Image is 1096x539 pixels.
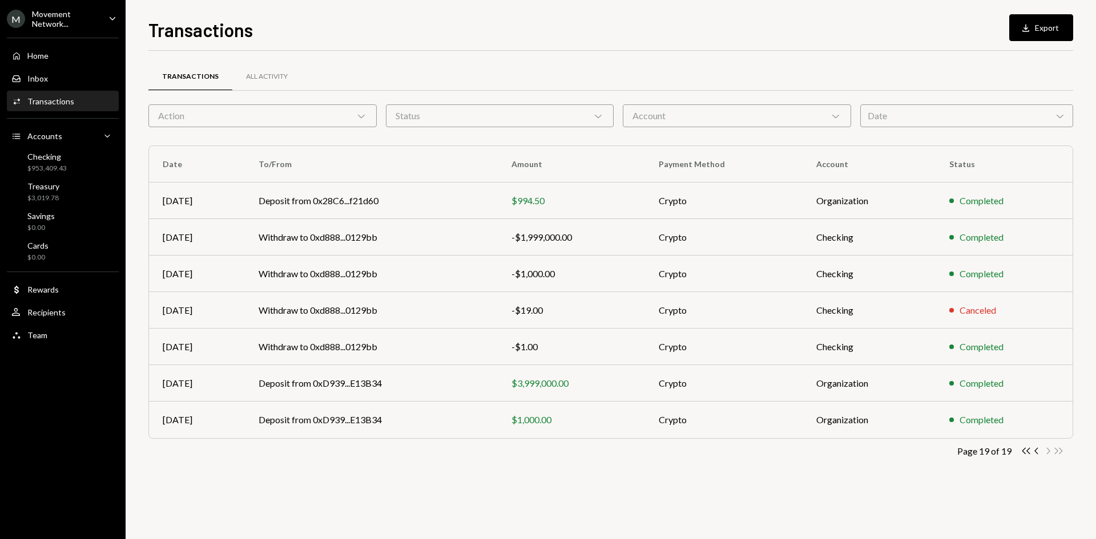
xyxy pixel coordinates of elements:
[163,376,231,390] div: [DATE]
[960,230,1004,244] div: Completed
[803,256,936,292] td: Checking
[27,307,66,317] div: Recipients
[7,45,119,66] a: Home
[163,267,231,281] div: [DATE]
[245,365,498,402] td: Deposit from 0xD939...E13B34
[32,9,99,29] div: Movement Network...
[511,376,631,390] div: $3,999,000.00
[162,72,219,82] div: Transactions
[27,181,59,191] div: Treasury
[645,402,802,438] td: Crypto
[27,164,67,173] div: $953,409.43
[645,146,802,183] th: Payment Method
[957,445,1012,456] div: Page 19 of 19
[803,329,936,365] td: Checking
[511,230,631,244] div: -$1,999,000.00
[803,292,936,329] td: Checking
[163,230,231,244] div: [DATE]
[960,376,1004,390] div: Completed
[27,131,62,141] div: Accounts
[148,62,232,91] a: Transactions
[645,256,802,292] td: Crypto
[860,104,1073,127] div: Date
[27,193,59,203] div: $3,019.78
[645,292,802,329] td: Crypto
[7,125,119,146] a: Accounts
[245,329,498,365] td: Withdraw to 0xd888...0129bb
[27,74,48,83] div: Inbox
[960,267,1004,281] div: Completed
[163,194,231,208] div: [DATE]
[27,330,47,340] div: Team
[27,285,59,294] div: Rewards
[148,18,253,41] h1: Transactions
[936,146,1073,183] th: Status
[246,72,288,82] div: All Activity
[803,146,936,183] th: Account
[511,267,631,281] div: -$1,000.00
[163,340,231,354] div: [DATE]
[7,68,119,88] a: Inbox
[163,413,231,427] div: [DATE]
[245,402,498,438] td: Deposit from 0xD939...E13B34
[27,51,49,60] div: Home
[27,211,55,221] div: Savings
[7,10,25,28] div: M
[960,194,1004,208] div: Completed
[245,256,498,292] td: Withdraw to 0xd888...0129bb
[645,219,802,256] td: Crypto
[623,104,851,127] div: Account
[232,62,301,91] a: All Activity
[511,340,631,354] div: -$1.00
[245,146,498,183] th: To/From
[7,325,119,345] a: Team
[7,237,119,265] a: Cards$0.00
[7,178,119,205] a: Treasury$3,019.78
[386,104,614,127] div: Status
[1009,14,1073,41] button: Export
[245,183,498,219] td: Deposit from 0x28C6...f21d60
[7,279,119,299] a: Rewards
[245,292,498,329] td: Withdraw to 0xd888...0129bb
[148,104,377,127] div: Action
[803,402,936,438] td: Organization
[27,241,49,250] div: Cards
[149,146,245,183] th: Date
[7,148,119,176] a: Checking$953,409.43
[803,183,936,219] td: Organization
[27,96,74,106] div: Transactions
[645,365,802,402] td: Crypto
[27,223,55,233] div: $0.00
[960,340,1004,354] div: Completed
[27,253,49,262] div: $0.00
[245,219,498,256] td: Withdraw to 0xd888...0129bb
[7,91,119,111] a: Transactions
[511,413,631,427] div: $1,000.00
[27,152,67,161] div: Checking
[803,219,936,256] td: Checking
[960,303,996,317] div: Canceled
[645,183,802,219] td: Crypto
[163,303,231,317] div: [DATE]
[960,413,1004,427] div: Completed
[803,365,936,402] td: Organization
[645,329,802,365] td: Crypto
[511,194,631,208] div: $994.50
[7,302,119,322] a: Recipients
[498,146,645,183] th: Amount
[7,208,119,235] a: Savings$0.00
[511,303,631,317] div: -$19.00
